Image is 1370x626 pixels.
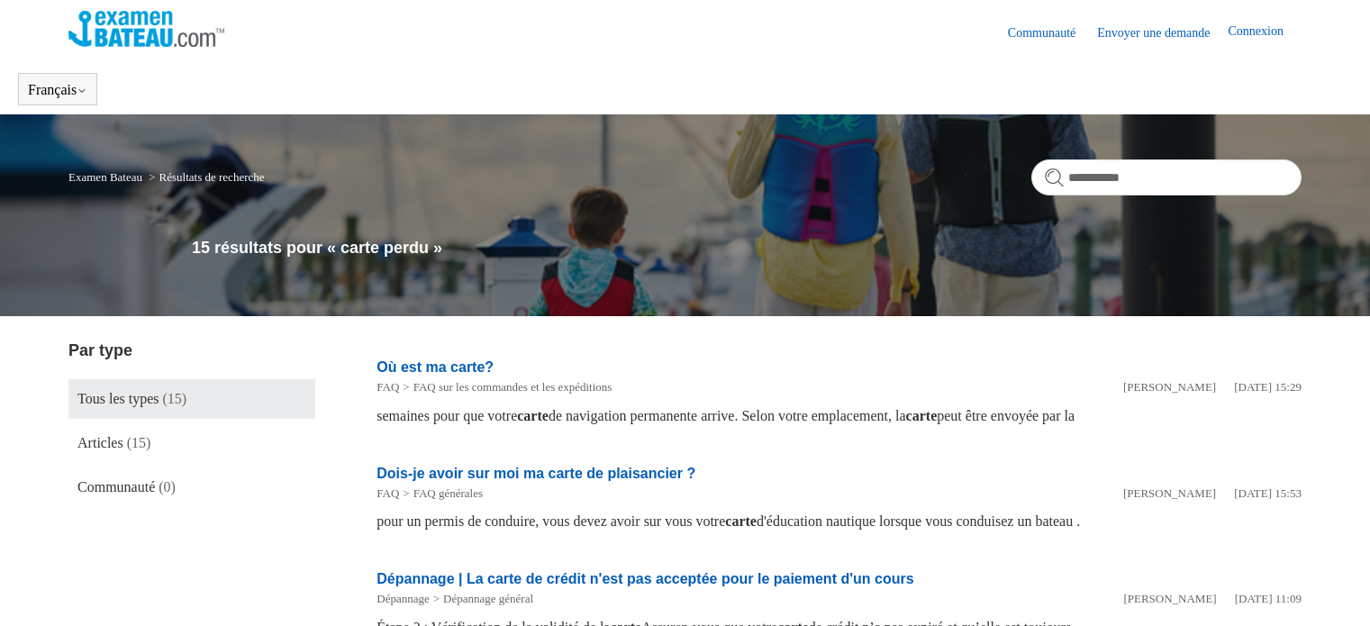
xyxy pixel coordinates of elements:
[377,571,913,586] a: Dépannage | La carte de crédit n'est pas acceptée pour le paiement d'un cours
[192,236,1302,260] h1: 15 résultats pour « carte perdu »
[1031,159,1302,195] input: Rechercher
[145,170,264,184] li: Résultats de recherche
[162,391,186,406] span: (15)
[377,590,429,608] li: Dépannage
[77,479,155,494] span: Communauté
[377,592,429,605] a: Dépannage
[1234,486,1302,500] time: 07/05/2025 15:53
[377,466,695,481] a: Dois-je avoir sur moi ma carte de plaisancier ?
[68,11,224,47] img: Page d’accueil du Centre d’aide Examen Bateau
[1234,380,1302,394] time: 07/05/2025 15:29
[377,485,399,503] li: FAQ
[377,511,1302,532] div: pour un permis de conduire, vous devez avoir sur vous votre d'éducation nautique lorsque vous con...
[377,380,399,394] a: FAQ
[377,486,399,500] a: FAQ
[68,170,145,184] li: Examen Bateau
[377,359,494,375] a: Où est ma carte?
[413,486,483,500] a: FAQ générales
[28,82,87,98] button: Français
[1097,23,1228,42] a: Envoyer une demande
[1228,22,1301,43] a: Connexion
[725,513,757,529] em: carte
[906,408,938,423] em: carte
[443,592,533,605] a: Dépannage général
[68,379,315,419] a: Tous les types (15)
[1123,378,1216,396] li: [PERSON_NAME]
[1008,23,1093,42] a: Communauté
[68,339,315,363] h3: Par type
[430,590,533,608] li: Dépannage général
[1235,592,1302,605] time: 08/05/2025 11:09
[77,391,159,406] span: Tous les types
[517,408,549,423] em: carte
[377,378,399,396] li: FAQ
[377,405,1302,427] div: semaines pour que votre de navigation permanente arrive. Selon votre emplacement, la peut être en...
[68,423,315,463] a: Articles (15)
[413,380,612,394] a: FAQ sur les commandes et les expéditions
[68,170,142,184] a: Examen Bateau
[1123,485,1216,503] li: [PERSON_NAME]
[1310,566,1356,612] div: Live chat
[127,435,151,450] span: (15)
[399,378,612,396] li: FAQ sur les commandes et les expéditions
[159,479,176,494] span: (0)
[399,485,483,503] li: FAQ générales
[1123,590,1216,608] li: [PERSON_NAME]
[68,467,315,507] a: Communauté (0)
[77,435,123,450] span: Articles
